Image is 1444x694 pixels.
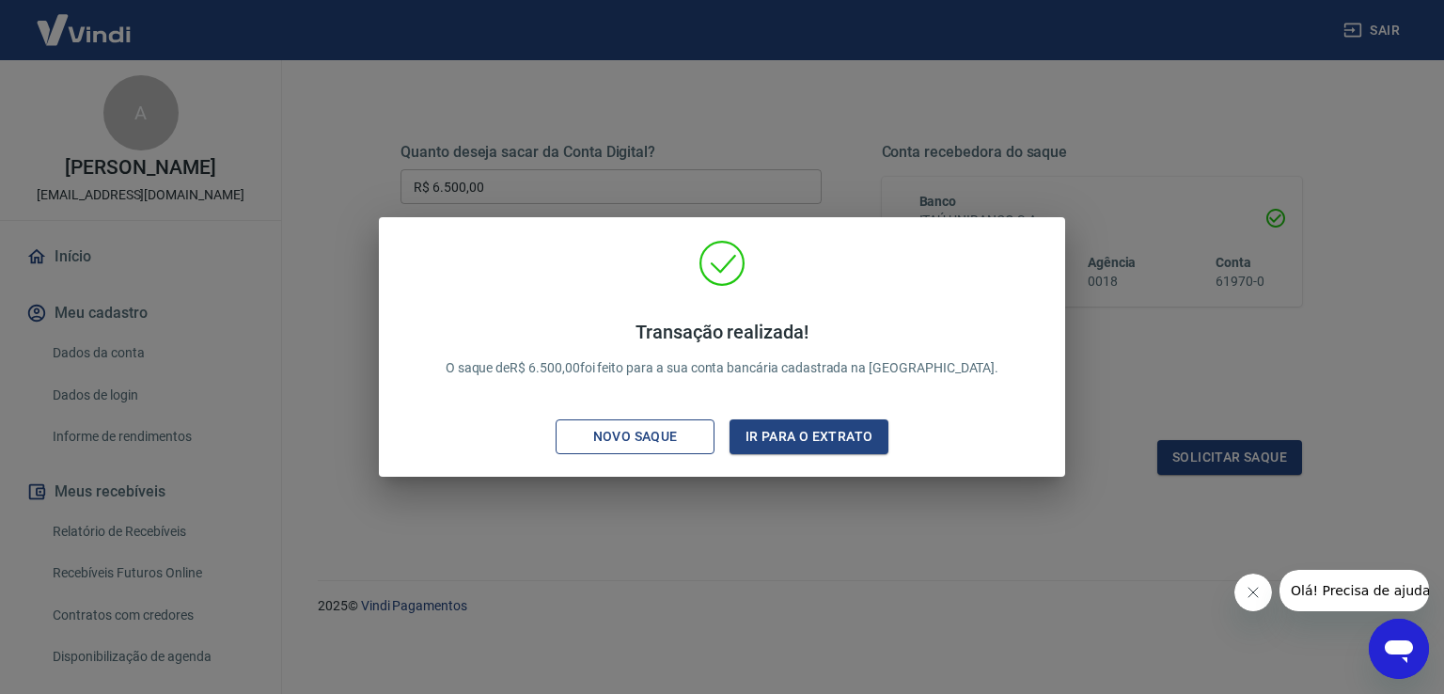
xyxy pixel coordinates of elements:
button: Ir para o extrato [730,419,888,454]
button: Novo saque [556,419,714,454]
iframe: Botão para abrir a janela de mensagens [1369,619,1429,679]
iframe: Fechar mensagem [1234,574,1272,611]
span: Olá! Precisa de ajuda? [11,13,158,28]
h4: Transação realizada! [446,321,999,343]
div: Novo saque [571,425,700,449]
iframe: Mensagem da empresa [1279,570,1429,611]
p: O saque de R$ 6.500,00 foi feito para a sua conta bancária cadastrada na [GEOGRAPHIC_DATA]. [446,321,999,378]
